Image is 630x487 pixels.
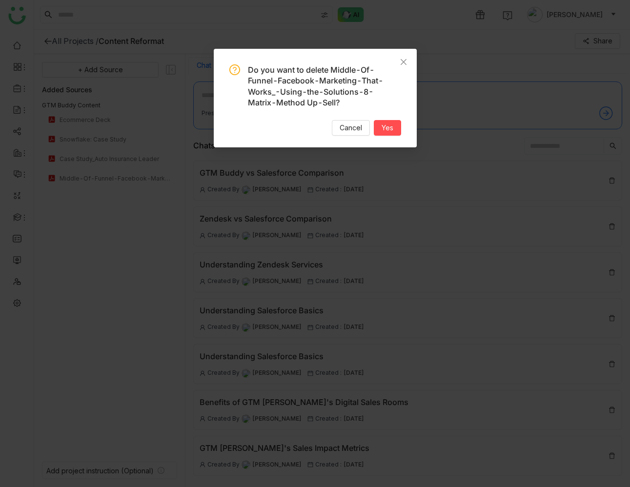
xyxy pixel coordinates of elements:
span: Cancel [340,122,362,133]
span: Do you want to delete Middle-Of-Funnel-Facebook-Marketing-That-Works_-Using-the-Solutions-8-Matri... [248,65,383,107]
span: Yes [382,122,393,133]
button: Close [390,49,417,75]
button: Yes [374,120,401,136]
button: Cancel [332,120,370,136]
